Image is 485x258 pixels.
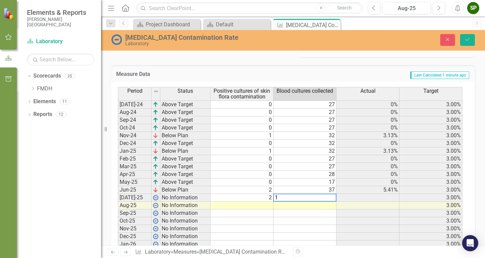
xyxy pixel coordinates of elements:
[399,124,462,132] td: 3.00%
[160,171,211,178] td: Above Target
[118,217,152,225] td: Oct-25
[153,179,158,185] img: VmL+zLOWXp8NoCSi7l57Eu8eJ+4GWSi48xzEIItyGCrzKAg+GPZxiGYRiGYS7xC1jVADWlAHzkAAAAAElFTkSuQmCC
[160,202,211,209] td: No Information
[399,155,462,163] td: 3.00%
[273,163,336,171] td: 27
[211,155,273,163] td: 0
[27,8,94,17] span: Elements & Reports
[153,203,158,208] img: wPkqUstsMhMTgAAAABJRU5ErkJggg==
[160,116,211,124] td: Above Target
[273,171,336,178] td: 28
[467,2,479,14] button: SP
[399,194,462,202] td: 3.00%
[153,141,158,146] img: VmL+zLOWXp8NoCSi7l57Eu8eJ+4GWSi48xzEIItyGCrzKAg+GPZxiGYRiGYS7xC1jVADWlAHzkAAAAAElFTkSuQmCC
[211,194,273,202] td: 2
[118,171,152,178] td: Apr-25
[160,186,211,194] td: Below Plan
[399,147,462,155] td: 3.00%
[211,178,273,186] td: 0
[273,116,336,124] td: 27
[160,124,211,132] td: Above Target
[160,194,211,202] td: No Information
[118,109,152,116] td: Aug-24
[286,21,339,29] div: [MEDICAL_DATA] Contamination Rate
[118,124,152,132] td: Oct-24
[153,133,158,138] img: KIVvID6XQLnem7Jwd5RGsJlsyZvnEO8ojW1w+8UqMjn4yonOQRrQskXCXGmASKTRYCiTqJOcojskkyr07L4Z+PfWUOM8Y5yiO...
[336,116,399,124] td: 0%
[273,155,336,163] td: 27
[211,109,273,116] td: 0
[399,109,462,116] td: 3.00%
[153,156,158,162] img: VmL+zLOWXp8NoCSi7l57Eu8eJ+4GWSi48xzEIItyGCrzKAg+GPZxiGYRiGYS7xC1jVADWlAHzkAAAAAElFTkSuQmCC
[336,178,399,186] td: 0%
[160,140,211,147] td: Above Target
[173,249,197,255] a: Measures
[160,109,211,116] td: Above Target
[211,147,273,155] td: 1
[160,132,211,140] td: Below Plan
[336,109,399,116] td: 0%
[111,34,122,45] img: No Information
[399,202,462,209] td: 3.00%
[336,155,399,163] td: 0%
[399,186,462,194] td: 3.00%
[399,225,462,233] td: 3.00%
[336,163,399,171] td: 0%
[211,101,273,109] td: 0
[118,240,152,248] td: Jan-26
[336,124,399,132] td: 0%
[125,41,312,46] div: Laboratory
[462,235,478,251] div: Open Intercom Messenger
[118,209,152,217] td: Sep-25
[160,147,211,155] td: Below Plan
[146,20,199,29] div: Project Dashboard
[135,20,199,29] a: Project Dashboard
[3,8,15,20] img: ClearPoint Strategy
[27,17,94,28] small: [PERSON_NAME][GEOGRAPHIC_DATA]
[118,155,152,163] td: Feb-25
[153,125,158,131] img: VmL+zLOWXp8NoCSi7l57Eu8eJ+4GWSi48xzEIItyGCrzKAg+GPZxiGYRiGYS7xC1jVADWlAHzkAAAAAElFTkSuQmCC
[118,186,152,194] td: Jun-25
[399,240,462,248] td: 3.00%
[273,186,336,194] td: 37
[211,140,273,147] td: 0
[399,163,462,171] td: 3.00%
[64,73,75,79] div: 35
[277,88,333,94] span: Blood cultures collected
[118,116,152,124] td: Sep-24
[399,209,462,217] td: 3.00%
[273,109,336,116] td: 27
[273,140,336,147] td: 32
[33,72,61,80] a: Scorecards
[160,233,211,240] td: No Information
[382,2,431,14] button: Aug-25
[56,112,66,117] div: 12
[153,117,158,123] img: VmL+zLOWXp8NoCSi7l57Eu8eJ+4GWSi48xzEIItyGCrzKAg+GPZxiGYRiGYS7xC1jVADWlAHzkAAAAAElFTkSuQmCC
[37,85,101,93] a: FMDH
[153,164,158,169] img: VmL+zLOWXp8NoCSi7l57Eu8eJ+4GWSi48xzEIItyGCrzKAg+GPZxiGYRiGYS7xC1jVADWlAHzkAAAAAElFTkSuQmCC
[399,101,462,109] td: 3.00%
[153,234,158,239] img: wPkqUstsMhMTgAAAABJRU5ErkJggg==
[273,124,336,132] td: 27
[399,171,462,178] td: 3.00%
[336,132,399,140] td: 3.13%
[27,38,94,46] a: Laboratory
[336,147,399,155] td: 3.13%
[153,241,158,247] img: wPkqUstsMhMTgAAAABJRU5ErkJggg==
[212,88,272,100] span: Positive cultures of skin flora contamination
[399,140,462,147] td: 3.00%
[337,5,352,10] span: Search
[135,248,288,256] div: » »
[211,116,273,124] td: 0
[160,101,211,109] td: Above Target
[153,187,158,193] img: KIVvID6XQLnem7Jwd5RGsJlsyZvnEO8ojW1w+8UqMjn4yonOQRrQskXCXGmASKTRYCiTqJOcojskkyr07L4Z+PfWUOM8Y5yiO...
[153,210,158,216] img: wPkqUstsMhMTgAAAABJRU5ErkJggg==
[160,217,211,225] td: No Information
[273,178,336,186] td: 17
[336,171,399,178] td: 0%
[205,20,269,29] a: Default
[153,195,158,200] img: wPkqUstsMhMTgAAAABJRU5ErkJggg==
[145,249,171,255] a: Laboratory
[336,101,399,109] td: 0%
